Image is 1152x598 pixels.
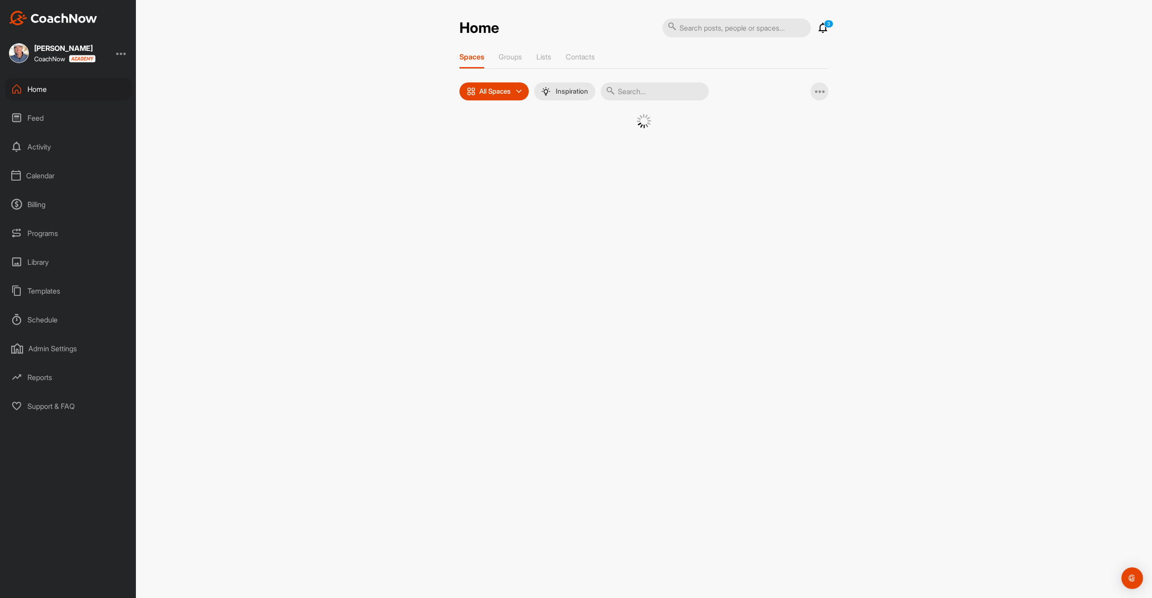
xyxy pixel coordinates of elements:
[556,88,588,95] p: Inspiration
[499,52,522,61] p: Groups
[5,308,132,331] div: Schedule
[9,43,29,63] img: square_6fc7598720ad10e6ad3bd448c9c2cf1c.jpg
[541,87,550,96] img: menuIcon
[5,366,132,389] div: Reports
[459,52,484,61] p: Spaces
[5,193,132,216] div: Billing
[601,82,709,100] input: Search...
[824,20,833,28] p: 3
[5,164,132,187] div: Calendar
[637,114,651,128] img: G6gVgL6ErOh57ABN0eRmCEwV0I4iEi4d8EwaPGI0tHgoAbU4EAHFLEQAh+QQFCgALACwIAA4AGAASAAAEbHDJSesaOCdk+8xg...
[536,52,551,61] p: Lists
[5,78,132,100] div: Home
[467,87,476,96] img: icon
[5,337,132,360] div: Admin Settings
[479,88,511,95] p: All Spaces
[34,45,95,52] div: [PERSON_NAME]
[34,55,95,63] div: CoachNow
[5,136,132,158] div: Activity
[1121,567,1143,589] div: Open Intercom Messenger
[459,19,499,37] h2: Home
[662,18,811,37] input: Search posts, people or spaces...
[5,222,132,245] div: Programs
[5,395,132,417] div: Support & FAQ
[5,107,132,129] div: Feed
[69,55,95,63] img: CoachNow acadmey
[5,280,132,302] div: Templates
[566,52,595,61] p: Contacts
[9,11,97,25] img: CoachNow
[5,251,132,273] div: Library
